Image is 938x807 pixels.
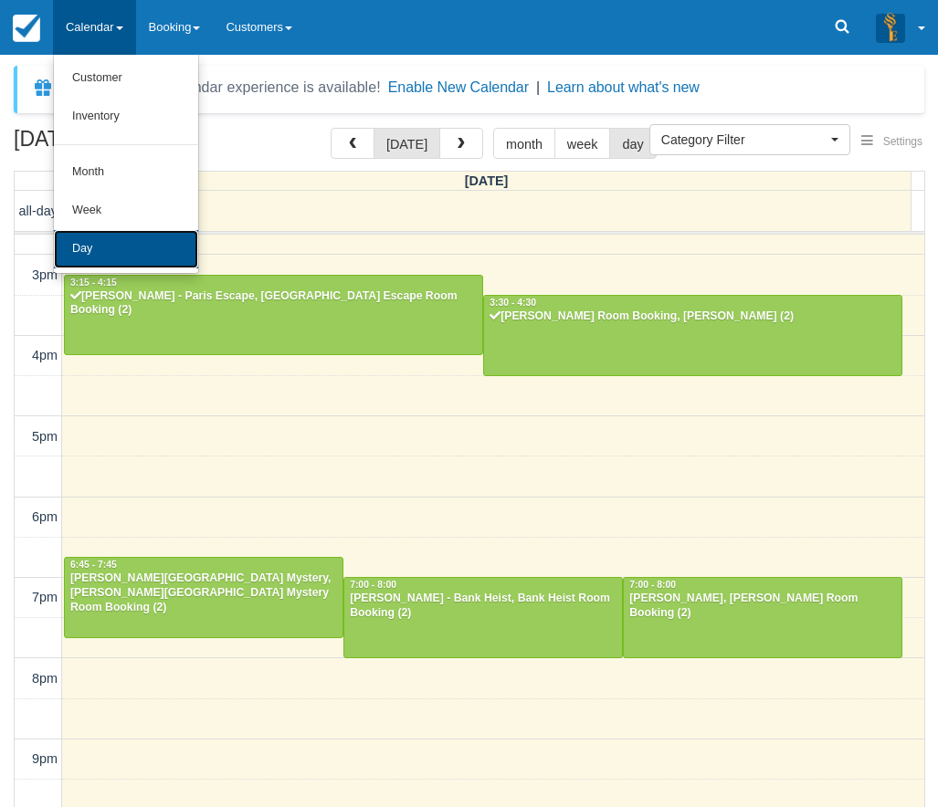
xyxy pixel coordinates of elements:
[64,557,343,637] a: 6:45 - 7:45[PERSON_NAME][GEOGRAPHIC_DATA] Mystery, [PERSON_NAME][GEOGRAPHIC_DATA] Mystery Room Bo...
[32,429,58,444] span: 5pm
[343,577,623,657] a: 7:00 - 8:00[PERSON_NAME] - Bank Heist, Bank Heist Room Booking (2)
[32,348,58,362] span: 4pm
[70,560,117,570] span: 6:45 - 7:45
[32,267,58,282] span: 3pm
[32,590,58,604] span: 7pm
[493,128,555,159] button: month
[490,298,536,308] span: 3:30 - 4:30
[69,571,338,615] div: [PERSON_NAME][GEOGRAPHIC_DATA] Mystery, [PERSON_NAME][GEOGRAPHIC_DATA] Mystery Room Booking (2)
[349,592,617,621] div: [PERSON_NAME] - Bank Heist, Bank Heist Room Booking (2)
[14,128,245,162] h2: [DATE]
[623,577,902,657] a: 7:00 - 8:00[PERSON_NAME], [PERSON_NAME] Room Booking (2)
[536,79,540,95] span: |
[489,309,897,324] div: [PERSON_NAME] Room Booking, [PERSON_NAME] (2)
[19,204,58,218] span: all-day
[350,580,396,590] span: 7:00 - 8:00
[850,129,933,155] button: Settings
[54,153,198,192] a: Month
[54,59,198,98] a: Customer
[883,135,922,148] span: Settings
[54,192,198,230] a: Week
[661,131,827,149] span: Category Filter
[54,98,198,136] a: Inventory
[628,592,897,621] div: [PERSON_NAME], [PERSON_NAME] Room Booking (2)
[32,671,58,686] span: 8pm
[69,289,478,319] div: [PERSON_NAME] - Paris Escape, [GEOGRAPHIC_DATA] Escape Room Booking (2)
[876,13,905,42] img: A3
[374,128,440,159] button: [DATE]
[547,79,700,95] a: Learn about what's new
[32,751,58,766] span: 9pm
[609,128,656,159] button: day
[554,128,611,159] button: week
[465,173,509,188] span: [DATE]
[32,509,58,524] span: 6pm
[629,580,676,590] span: 7:00 - 8:00
[388,79,529,97] button: Enable New Calendar
[70,278,117,288] span: 3:15 - 4:15
[54,230,198,268] a: Day
[64,275,483,355] a: 3:15 - 4:15[PERSON_NAME] - Paris Escape, [GEOGRAPHIC_DATA] Escape Room Booking (2)
[53,55,199,274] ul: Calendar
[61,77,381,99] div: A new Booking Calendar experience is available!
[13,15,40,42] img: checkfront-main-nav-mini-logo.png
[483,295,902,375] a: 3:30 - 4:30[PERSON_NAME] Room Booking, [PERSON_NAME] (2)
[649,124,850,155] button: Category Filter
